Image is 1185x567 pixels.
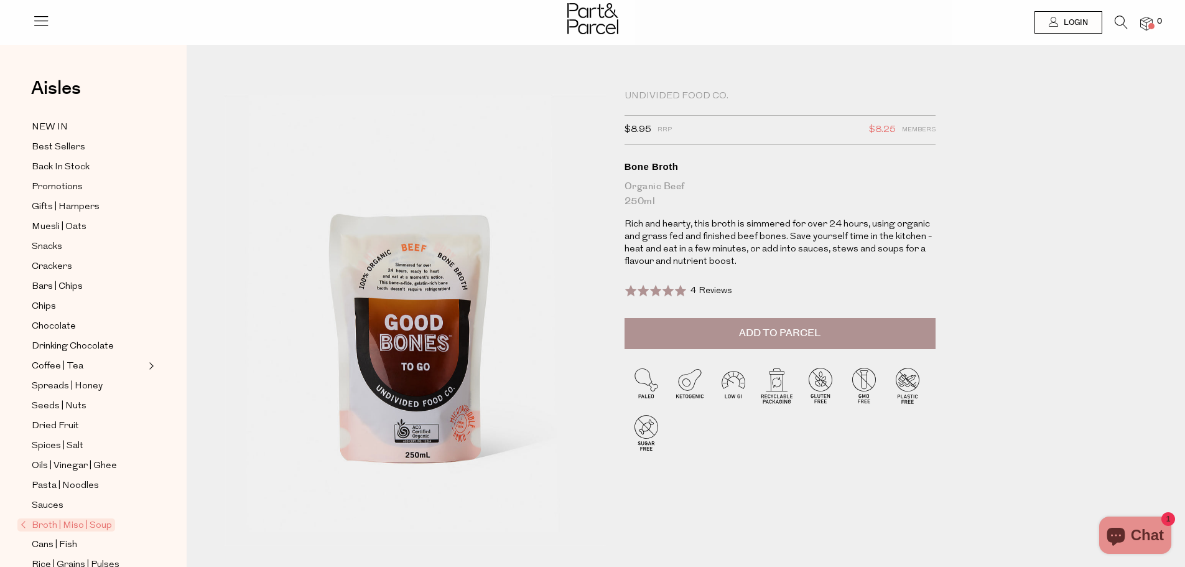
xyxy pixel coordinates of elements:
[32,120,68,135] span: NEW IN
[32,240,62,255] span: Snacks
[1095,517,1175,557] inbox-online-store-chat: Shopify online store chat
[32,260,72,274] span: Crackers
[32,319,145,334] a: Chocolate
[32,359,83,374] span: Coffee | Tea
[32,279,83,294] span: Bars | Chips
[32,180,83,195] span: Promotions
[625,218,936,268] p: Rich and hearty, this broth is simmered for over 24 hours, using organic and grass fed and finish...
[842,363,886,407] img: P_P-ICONS-Live_Bec_V11_GMO_Free.svg
[32,498,145,513] a: Sauces
[32,139,145,155] a: Best Sellers
[224,95,606,546] img: Bone Broth
[32,299,56,314] span: Chips
[690,286,732,296] span: 4 Reviews
[32,200,100,215] span: Gifts | Hampers
[32,159,145,175] a: Back In Stock
[32,459,117,474] span: Oils | Vinegar | Ghee
[32,439,83,454] span: Spices | Salt
[32,418,145,434] a: Dried Fruit
[1034,11,1102,34] a: Login
[32,479,99,494] span: Pasta | Noodles
[755,363,799,407] img: P_P-ICONS-Live_Bec_V11_Recyclable_Packaging.svg
[32,119,145,135] a: NEW IN
[32,319,76,334] span: Chocolate
[1061,17,1088,28] span: Login
[886,363,929,407] img: P_P-ICONS-Live_Bec_V11_Plastic_Free.svg
[739,326,820,340] span: Add to Parcel
[32,339,145,354] a: Drinking Chocolate
[567,3,618,34] img: Part&Parcel
[32,259,145,274] a: Crackers
[32,199,145,215] a: Gifts | Hampers
[32,538,77,553] span: Cans | Fish
[32,379,103,394] span: Spreads | Honey
[625,161,936,173] div: Bone Broth
[32,179,145,195] a: Promotions
[625,363,668,407] img: P_P-ICONS-Live_Bec_V11_Paleo.svg
[32,339,114,354] span: Drinking Chocolate
[32,160,90,175] span: Back In Stock
[32,358,145,374] a: Coffee | Tea
[625,318,936,349] button: Add to Parcel
[625,179,936,209] div: Organic Beef 250ml
[32,279,145,294] a: Bars | Chips
[668,363,712,407] img: P_P-ICONS-Live_Bec_V11_Ketogenic.svg
[625,122,651,138] span: $8.95
[712,363,755,407] img: P_P-ICONS-Live_Bec_V11_Low_Gi.svg
[869,122,896,138] span: $8.25
[32,458,145,474] a: Oils | Vinegar | Ghee
[21,518,145,533] a: Broth | Miso | Soup
[1154,16,1165,27] span: 0
[32,299,145,314] a: Chips
[32,220,86,235] span: Muesli | Oats
[1140,17,1153,30] a: 0
[32,219,145,235] a: Muesli | Oats
[32,398,145,414] a: Seeds | Nuts
[32,478,145,494] a: Pasta | Noodles
[32,378,145,394] a: Spreads | Honey
[625,411,668,454] img: P_P-ICONS-Live_Bec_V11_Sugar_Free.svg
[31,79,81,110] a: Aisles
[32,537,145,553] a: Cans | Fish
[32,438,145,454] a: Spices | Salt
[17,518,115,532] span: Broth | Miso | Soup
[32,399,86,414] span: Seeds | Nuts
[902,122,936,138] span: Members
[32,499,63,513] span: Sauces
[625,90,936,103] div: Undivided Food Co.
[32,140,85,155] span: Best Sellers
[31,75,81,102] span: Aisles
[658,122,672,138] span: RRP
[32,239,145,255] a: Snacks
[799,363,842,407] img: P_P-ICONS-Live_Bec_V11_Gluten_Free.svg
[146,358,154,373] button: Expand/Collapse Coffee | Tea
[32,419,79,434] span: Dried Fruit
